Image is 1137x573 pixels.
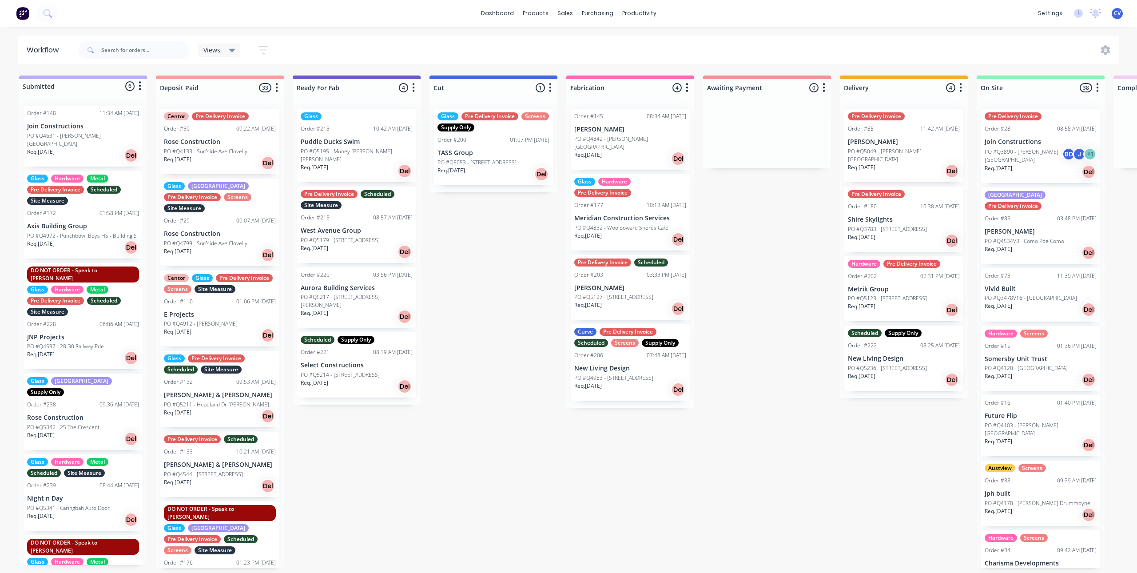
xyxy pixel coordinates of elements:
div: Pre Delivery Invoice [164,193,221,201]
div: Glass [164,524,185,532]
div: CurvePre Delivery InvoiceScheduledScreensSupply OnlyOrder #20607:48 AM [DATE]New Living DesignPO ... [571,324,690,401]
p: Req. [DATE] [437,167,465,175]
div: Del [261,156,275,170]
div: Order #177 [574,201,603,209]
div: 03:56 PM [DATE] [373,271,413,279]
div: Del [1081,373,1096,387]
div: Glass [164,354,185,362]
p: PO #Q3890 - [PERSON_NAME][GEOGRAPHIC_DATA] [985,148,1062,164]
div: Order #228 [27,320,56,328]
div: 01:07 PM [DATE] [510,136,549,144]
div: Glass [574,178,595,186]
p: Req. [DATE] [27,148,55,156]
div: + 1 [1083,147,1097,161]
p: E Projects [164,311,276,318]
div: Site Measure [64,469,105,477]
div: Order #110 [164,298,193,306]
div: GlassOrder #21310:42 AM [DATE]Puddle Ducks SwimPO #Q5195 - Money [PERSON_NAME] [PERSON_NAME]Req.[... [297,109,416,182]
div: Order #238 [27,401,56,409]
p: Req. [DATE] [164,247,191,255]
div: Hardware [51,286,83,294]
p: Req. [DATE] [164,409,191,417]
p: jph built [985,490,1097,497]
div: BD [1062,147,1075,161]
div: Pre Delivery InvoiceOrder #8811:42 AM [DATE][PERSON_NAME]PO #Q5049 - [PERSON_NAME][GEOGRAPHIC_DAT... [844,109,963,182]
div: Order #203 [574,271,603,279]
div: Order #30 [164,125,190,133]
div: Screens [164,546,191,554]
div: Screens [224,193,251,201]
div: 03:48 PM [DATE] [1057,215,1097,223]
p: Req. [DATE] [574,151,602,159]
div: 09:53 AM [DATE] [236,378,276,386]
div: Order #132 [164,378,193,386]
div: Del [124,148,138,163]
div: Metal [87,286,108,294]
div: 10:13 AM [DATE] [647,201,686,209]
p: PO #Q4133 - Surfside Ave Clovelly [164,147,247,155]
div: Order #29 [164,217,190,225]
div: Del [1081,508,1096,522]
p: Req. [DATE] [985,507,1012,515]
div: Order #215 [301,214,330,222]
div: Supply Only [642,339,679,347]
div: Hardware [985,330,1017,338]
div: Centor [164,274,189,282]
p: Req. [DATE] [848,302,875,310]
div: J [1073,147,1086,161]
div: Glass [27,558,48,566]
div: Pre Delivery Invoice [164,535,221,543]
div: Del [124,351,138,365]
div: Glass [27,458,48,466]
div: Centor [164,112,189,120]
p: PO #Q4983 - [STREET_ADDRESS] [574,374,653,382]
div: Glass [164,182,185,190]
div: Metal [87,558,108,566]
div: Site Measure [27,197,68,205]
div: 09:22 AM [DATE] [236,125,276,133]
div: Del [945,373,959,387]
div: 10:38 AM [DATE] [920,203,960,211]
a: dashboard [477,7,518,20]
div: Order #180 [848,203,877,211]
p: Shire Skylights [848,216,960,223]
p: Req. [DATE] [848,233,875,241]
p: Req. [DATE] [27,431,55,439]
div: Del [1081,165,1096,179]
div: Pre Delivery Invoice [883,260,940,268]
div: Scheduled [301,336,334,344]
p: New Living Design [574,365,686,372]
div: ScheduledSupply OnlyOrder #22208:25 AM [DATE]New Living DesignPO #Q5236 - [STREET_ADDRESS]Req.[DA... [844,326,963,391]
div: Del [1081,302,1096,317]
div: 10:42 AM [DATE] [373,125,413,133]
div: 08:25 AM [DATE] [920,342,960,350]
div: Glass [27,175,48,183]
div: Del [945,164,959,178]
div: GlassPre Delivery InvoiceScheduledSite MeasureOrder #13209:53 AM [DATE][PERSON_NAME] & [PERSON_NA... [160,351,279,427]
div: Pre Delivery Invoice [27,297,84,305]
div: Scheduled [164,366,198,374]
div: 08:57 AM [DATE] [373,214,413,222]
p: Req. [DATE] [301,244,328,252]
p: Req. [DATE] [848,163,875,171]
div: Order #200 [437,136,466,144]
div: Order #28 [985,125,1010,133]
div: Pre Delivery InvoiceOrder #18010:38 AM [DATE]Shire SkylightsPO #Q3783 - [STREET_ADDRESS]Req.[DATE... [844,187,963,252]
p: PO #Q4842 - [PERSON_NAME][GEOGRAPHIC_DATA] [574,135,686,151]
div: Metal [87,458,108,466]
div: Glass[GEOGRAPHIC_DATA]Supply OnlyOrder #23809:36 AM [DATE]Rose ConstructionPO #Q5342 - 25 The Cre... [24,374,143,450]
div: DO NOT ORDER - Speak to [PERSON_NAME] [27,539,139,555]
div: Order #148 [27,109,56,117]
div: Order #239 [27,481,56,489]
div: Curve [574,328,596,336]
div: GlassPre Delivery InvoiceScreensSupply OnlyOrder #20001:07 PM [DATE]TASS GroupPO #Q5053 - [STREET... [434,109,553,185]
p: Join Constructions [985,138,1097,146]
p: Metrik Group [848,286,960,293]
div: 08:58 AM [DATE] [1057,125,1097,133]
div: Order #14811:34 AM [DATE]Join ConstructionsPO #Q4631 - [PERSON_NAME][GEOGRAPHIC_DATA]Req.[DATE]Del [24,106,143,167]
input: Search for orders... [101,41,189,59]
div: Order #220 [301,271,330,279]
div: [GEOGRAPHIC_DATA] [188,182,249,190]
p: Join Constructions [27,123,139,130]
p: PO #Q4972 - Punchbowl Boys HS - Building S [27,232,137,240]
